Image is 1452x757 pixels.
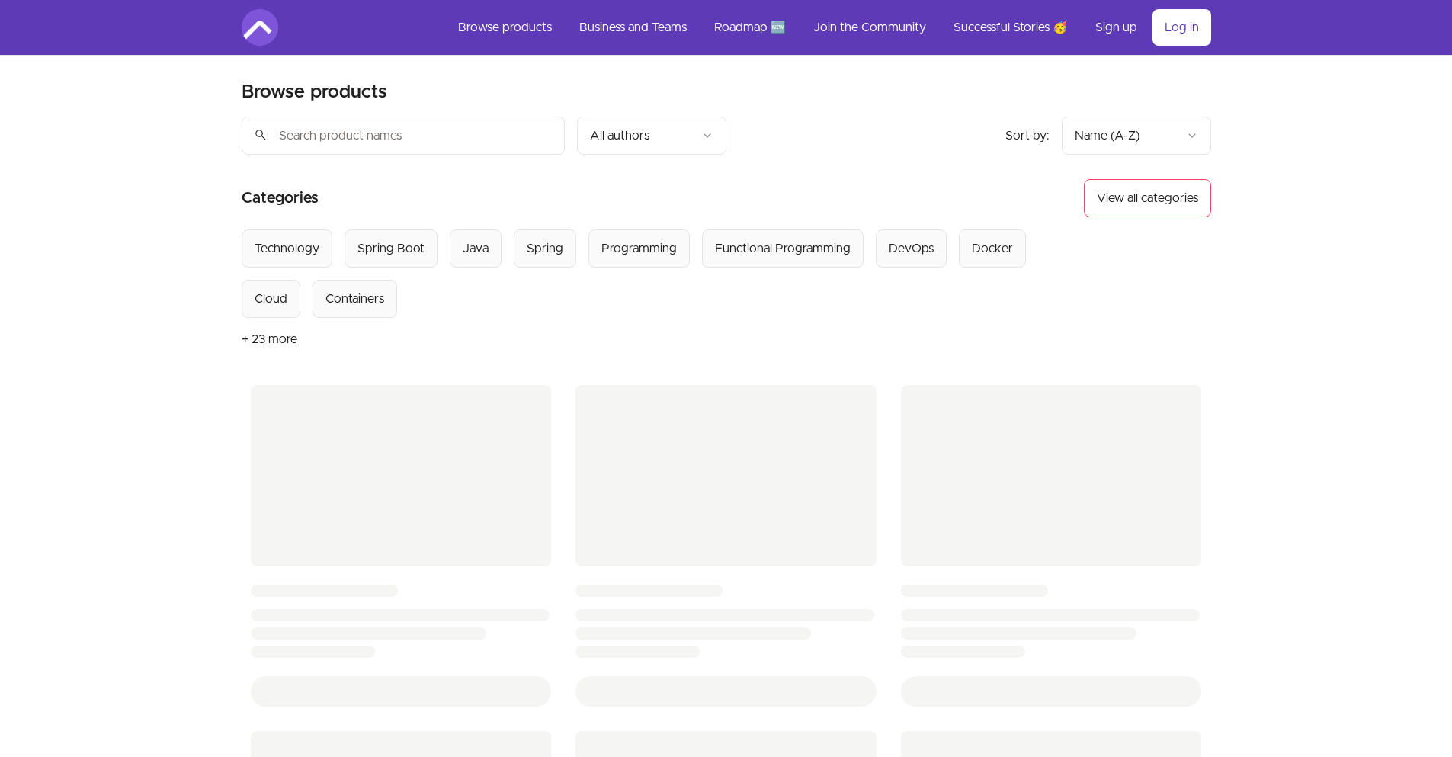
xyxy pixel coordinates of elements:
[463,239,489,258] div: Java
[1005,130,1050,142] span: Sort by:
[702,9,798,46] a: Roadmap 🆕
[715,239,851,258] div: Functional Programming
[357,239,425,258] div: Spring Boot
[1062,117,1211,155] button: Product sort options
[601,239,677,258] div: Programming
[972,239,1013,258] div: Docker
[242,318,297,361] button: + 23 more
[242,80,387,104] h1: Browse products
[255,290,287,308] div: Cloud
[577,117,726,155] button: Filter by author
[1152,9,1211,46] a: Log in
[941,9,1080,46] a: Successful Stories 🥳
[242,179,319,217] h2: Categories
[527,239,563,258] div: Spring
[255,239,319,258] div: Technology
[325,290,384,308] div: Containers
[446,9,564,46] a: Browse products
[446,9,1211,46] nav: Main
[567,9,699,46] a: Business and Teams
[801,9,938,46] a: Join the Community
[254,124,268,146] span: search
[242,9,278,46] img: Amigoscode logo
[1083,9,1149,46] a: Sign up
[242,117,565,155] input: Search product names
[1084,179,1211,217] button: View all categories
[889,239,934,258] div: DevOps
